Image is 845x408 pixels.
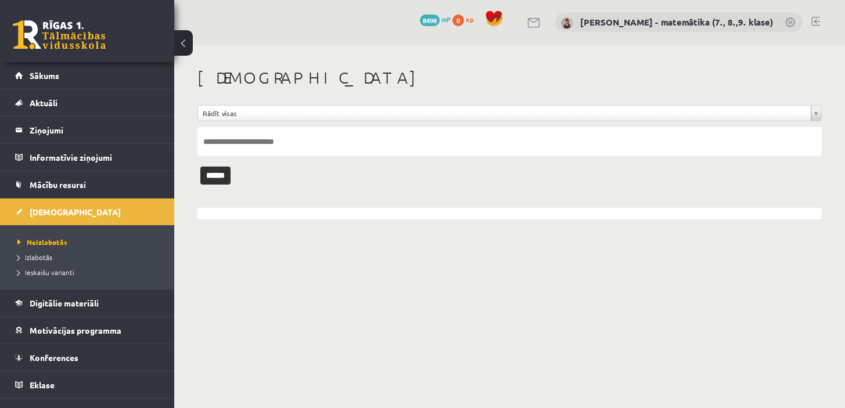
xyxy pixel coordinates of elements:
[17,237,163,247] a: Neizlabotās
[30,117,160,143] legend: Ziņojumi
[15,344,160,371] a: Konferences
[15,290,160,316] a: Digitālie materiāli
[15,371,160,398] a: Eklase
[30,98,57,108] span: Aktuāli
[203,106,806,121] span: Rādīt visas
[30,207,121,217] span: [DEMOGRAPHIC_DATA]
[466,15,473,24] span: xp
[30,298,99,308] span: Digitālie materiāli
[580,16,773,28] a: [PERSON_NAME] - matemātika (7., 8.,9. klase)
[30,179,86,190] span: Mācību resursi
[452,15,464,26] span: 0
[197,68,822,88] h1: [DEMOGRAPHIC_DATA]
[420,15,451,24] a: 8498 mP
[30,352,78,363] span: Konferences
[198,106,821,121] a: Rādīt visas
[561,17,573,29] img: Irēna Roze - matemātika (7., 8.,9. klase)
[17,268,74,277] span: Ieskaišu varianti
[15,317,160,344] a: Motivācijas programma
[420,15,440,26] span: 8498
[15,144,160,171] a: Informatīvie ziņojumi
[17,252,52,262] span: Izlabotās
[30,325,121,335] span: Motivācijas programma
[30,380,55,390] span: Eklase
[17,267,163,277] a: Ieskaišu varianti
[13,20,106,49] a: Rīgas 1. Tālmācības vidusskola
[30,144,160,171] legend: Informatīvie ziņojumi
[30,70,59,81] span: Sākums
[17,237,67,247] span: Neizlabotās
[15,198,160,225] a: [DEMOGRAPHIC_DATA]
[17,252,163,262] a: Izlabotās
[452,15,479,24] a: 0 xp
[15,171,160,198] a: Mācību resursi
[441,15,451,24] span: mP
[15,62,160,89] a: Sākums
[15,117,160,143] a: Ziņojumi
[15,89,160,116] a: Aktuāli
